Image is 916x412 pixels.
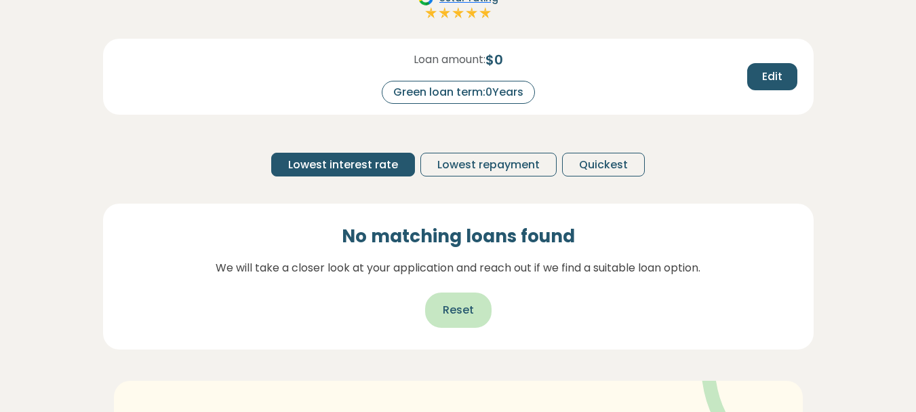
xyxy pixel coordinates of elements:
img: Full star [424,6,438,20]
h4: No matching loans found [342,225,575,248]
button: Quickest [562,153,645,176]
div: Green loan term: 0 Years [382,81,535,104]
img: Full star [438,6,452,20]
span: Loan amount: [414,52,485,68]
span: $ 0 [485,50,503,70]
span: Quickest [579,157,628,173]
img: Full star [452,6,465,20]
p: We will take a closer look at your application and reach out if we find a suitable loan option. [216,259,700,277]
button: Lowest interest rate [271,153,415,176]
button: Lowest repayment [420,153,557,176]
img: Full star [479,6,492,20]
button: Reset [425,293,492,328]
span: Lowest repayment [437,157,540,173]
img: Full star [465,6,479,20]
span: Reset [443,302,474,318]
span: Lowest interest rate [288,157,398,173]
button: Edit [747,63,797,90]
span: Edit [762,69,782,85]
